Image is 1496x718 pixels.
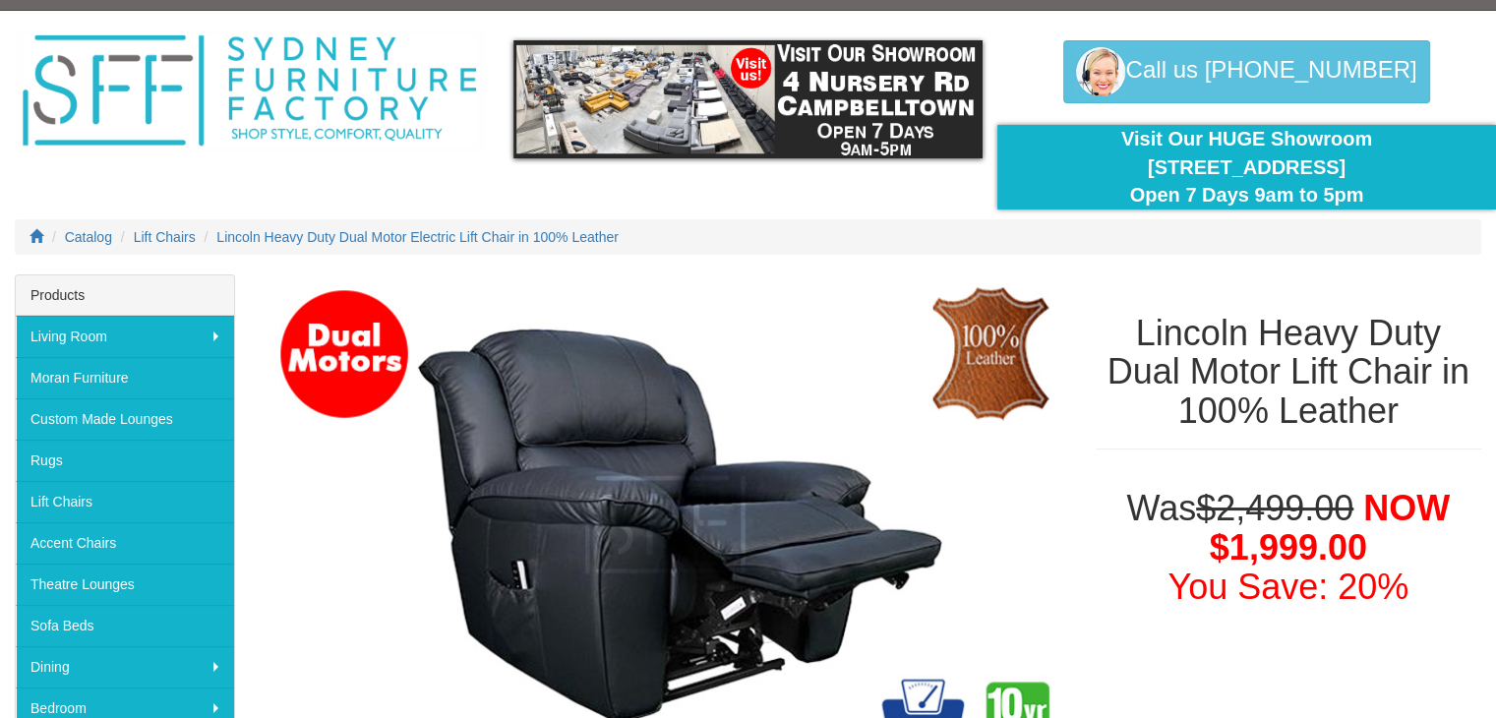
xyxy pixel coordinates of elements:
[513,40,983,158] img: showroom.gif
[16,564,234,605] a: Theatre Lounges
[1210,488,1450,568] span: NOW $1,999.00
[16,398,234,440] a: Custom Made Lounges
[16,646,234,688] a: Dining
[216,229,619,245] a: Lincoln Heavy Duty Dual Motor Electric Lift Chair in 100% Leather
[16,275,234,316] div: Products
[1096,489,1482,606] h1: Was
[1167,567,1408,607] font: You Save: 20%
[16,316,234,357] a: Living Room
[16,605,234,646] a: Sofa Beds
[16,522,234,564] a: Accent Chairs
[134,229,196,245] a: Lift Chairs
[1196,488,1353,528] del: $2,499.00
[16,481,234,522] a: Lift Chairs
[15,30,484,151] img: Sydney Furniture Factory
[16,440,234,481] a: Rugs
[16,357,234,398] a: Moran Furniture
[1096,314,1482,431] h1: Lincoln Heavy Duty Dual Motor Lift Chair in 100% Leather
[1012,125,1481,209] div: Visit Our HUGE Showroom [STREET_ADDRESS] Open 7 Days 9am to 5pm
[65,229,112,245] a: Catalog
